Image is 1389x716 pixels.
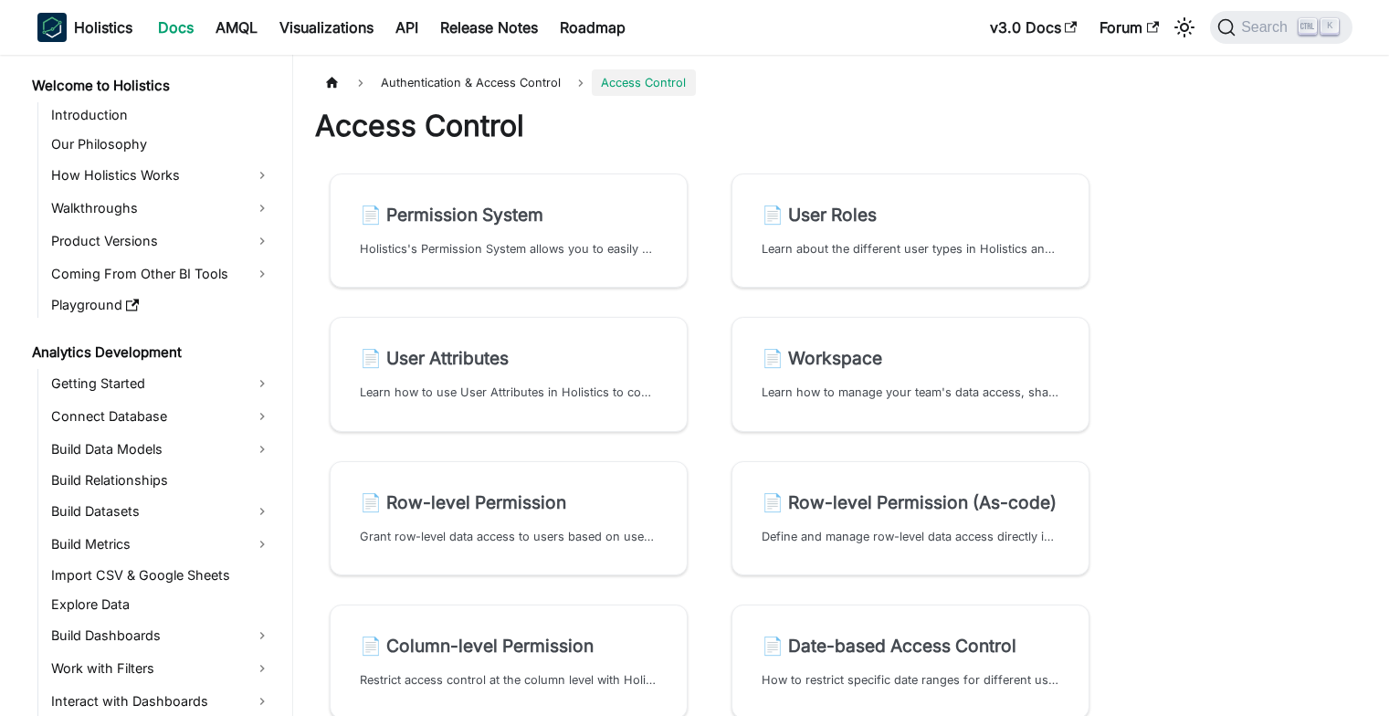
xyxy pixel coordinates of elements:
[46,563,277,588] a: Import CSV & Google Sheets
[46,687,277,716] a: Interact with Dashboards
[46,194,277,223] a: Walkthroughs
[46,369,277,398] a: Getting Started
[1089,13,1170,42] a: Forum
[46,654,277,683] a: Work with Filters
[46,468,277,493] a: Build Relationships
[46,161,277,190] a: How Holistics Works
[360,347,658,369] h2: User Attributes
[1210,11,1352,44] button: Search (Ctrl+K)
[762,240,1059,258] p: Learn about the different user types in Holistics and how they can help you streamline your workflow
[360,528,658,545] p: Grant row-level data access to users based on user's attributes data
[46,102,277,128] a: Introduction
[979,13,1089,42] a: v3.0 Docs
[762,671,1059,689] p: How to restrict specific date ranges for different users/usergroups in Holistics
[360,384,658,401] p: Learn how to use User Attributes in Holistics to control data access with Dataset's Row-level Per...
[268,13,384,42] a: Visualizations
[330,461,688,575] a: 📄️ Row-level PermissionGrant row-level data access to users based on user's attributes data
[330,317,688,431] a: 📄️ User AttributesLearn how to use User Attributes in Holistics to control data access with Datas...
[147,13,205,42] a: Docs
[360,635,658,657] h2: Column-level Permission
[762,635,1059,657] h2: Date-based Access Control
[46,621,277,650] a: Build Dashboards
[731,461,1089,575] a: 📄️ Row-level Permission (As-code)Define and manage row-level data access directly in your dataset...
[360,240,658,258] p: Holistics's Permission System allows you to easily manage permission control at Data Source and D...
[592,69,695,96] span: Access Control
[762,491,1059,513] h2: Row-level Permission (As-code)
[74,16,132,38] b: Holistics
[46,402,277,431] a: Connect Database
[762,204,1059,226] h2: User Roles
[19,55,293,716] nav: Docs sidebar
[360,204,658,226] h2: Permission System
[1170,13,1199,42] button: Switch between dark and light mode (currently light mode)
[360,671,658,689] p: Restrict access control at the column level with Holistics' Column-level Permission feature
[26,340,277,365] a: Analytics Development
[731,174,1089,288] a: 📄️ User RolesLearn about the different user types in Holistics and how they can help you streamli...
[1236,19,1299,36] span: Search
[1321,18,1339,35] kbd: K
[46,530,277,559] a: Build Metrics
[315,69,350,96] a: Home page
[360,491,658,513] h2: Row-level Permission
[46,132,277,157] a: Our Philosophy
[731,317,1089,431] a: 📄️ WorkspaceLearn how to manage your team's data access, share reports, and track progress with H...
[762,384,1059,401] p: Learn how to manage your team's data access, share reports, and track progress with Holistics's w...
[46,435,277,464] a: Build Data Models
[46,259,277,289] a: Coming From Other BI Tools
[762,528,1059,545] p: Define and manage row-level data access directly in your dataset code for greater flexibility and...
[372,69,570,96] span: Authentication & Access Control
[315,108,1104,144] h1: Access Control
[762,347,1059,369] h2: Workspace
[26,73,277,99] a: Welcome to Holistics
[549,13,637,42] a: Roadmap
[46,592,277,617] a: Explore Data
[46,226,277,256] a: Product Versions
[384,13,429,42] a: API
[37,13,132,42] a: HolisticsHolistics
[429,13,549,42] a: Release Notes
[315,69,1104,96] nav: Breadcrumbs
[330,174,688,288] a: 📄️ Permission SystemHolistics's Permission System allows you to easily manage permission control ...
[46,497,277,526] a: Build Datasets
[205,13,268,42] a: AMQL
[37,13,67,42] img: Holistics
[46,292,277,318] a: Playground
